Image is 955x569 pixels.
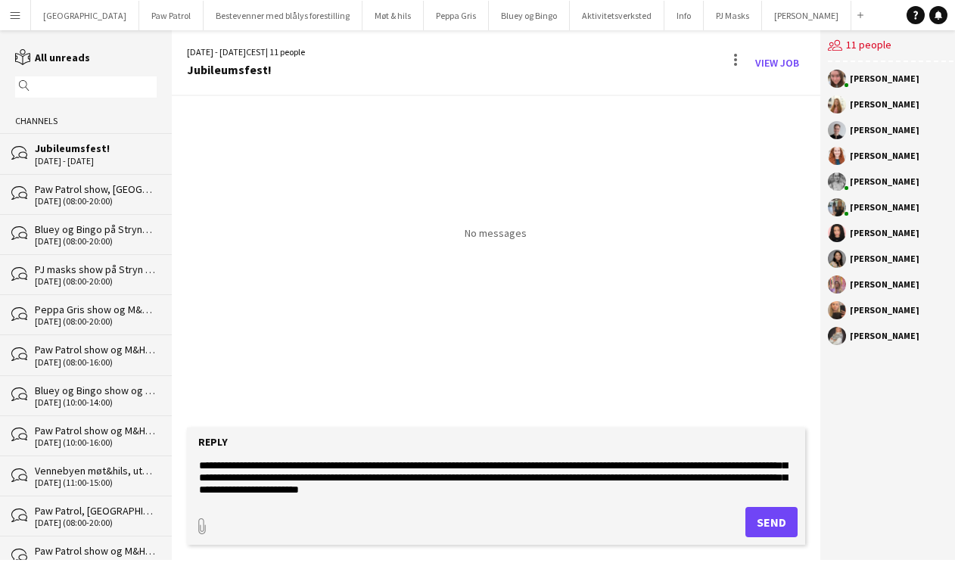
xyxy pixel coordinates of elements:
div: [DATE] - [DATE] [35,156,157,166]
button: [GEOGRAPHIC_DATA] [31,1,139,30]
div: [DATE] (08:00-20:00) [35,316,157,327]
div: [PERSON_NAME] [850,151,919,160]
div: [DATE] - [DATE] | 11 people [187,45,305,59]
div: [DATE] (10:00-16:00) [35,437,157,448]
div: Paw Patrol, [GEOGRAPHIC_DATA], 3 x show, [PERSON_NAME] M&H [35,504,157,518]
button: Bluey og Bingo [489,1,570,30]
div: [DATE] (10:00-14:00) [35,397,157,408]
div: [PERSON_NAME] [850,177,919,186]
div: [PERSON_NAME] [850,203,919,212]
div: [DATE] (08:00-16:00) [35,357,157,368]
div: Jubileumsfest! [187,63,305,76]
div: [PERSON_NAME] [850,100,919,109]
div: PJ masks show på Stryn 18. sept (hjem 19. sept), [35,263,157,276]
p: No messages [465,226,527,240]
div: [PERSON_NAME] [850,280,919,289]
button: Møt & hils [362,1,424,30]
button: Aktivitetsverksted [570,1,664,30]
label: Reply [198,435,228,449]
div: [PERSON_NAME] [850,74,919,83]
div: [DATE] (08:00-20:00) [35,518,157,528]
button: Info [664,1,704,30]
div: Vennebyen møt&hils, ute på [GEOGRAPHIC_DATA], [DATE] [35,464,157,477]
div: [DATE] (08:00-20:00) [35,276,157,287]
div: Paw Patrol show og M&H, [PERSON_NAME], overnatting fra fredag til lørdag [35,343,157,356]
button: [PERSON_NAME] [762,1,851,30]
button: Send [745,507,798,537]
div: [PERSON_NAME] [850,126,919,135]
div: [DATE] (08:00-20:00) [35,196,157,207]
a: All unreads [15,51,90,64]
div: Peppa Gris show og M&H, [PERSON_NAME] [DATE] [35,303,157,316]
button: Bestevenner med blålys forestilling [204,1,362,30]
div: [DATE] (12:00-16:00) [35,558,157,569]
button: Peppa Gris [424,1,489,30]
div: [DATE] (11:00-15:00) [35,477,157,488]
div: Bluey og Bingo show og M&H på [GEOGRAPHIC_DATA] byscene, [DATE] [35,384,157,397]
button: PJ Masks [704,1,762,30]
div: [PERSON_NAME] [850,254,919,263]
div: Bluey og Bingo på Strynemessa, [DATE] [35,222,157,236]
div: Paw Patrol show, [GEOGRAPHIC_DATA], [DATE] [35,182,157,196]
div: Paw Patrol show og M&H i [PERSON_NAME], [DATE] [35,544,157,558]
div: [PERSON_NAME] [850,229,919,238]
div: 11 people [828,30,953,62]
button: Paw Patrol [139,1,204,30]
a: View Job [749,51,805,75]
div: [DATE] (08:00-20:00) [35,236,157,247]
div: [PERSON_NAME] [850,306,919,315]
div: Paw Patrol show og M&H i Horten, [DATE] [35,424,157,437]
div: Jubileumsfest! [35,141,157,155]
div: [PERSON_NAME] [850,331,919,340]
span: CEST [246,46,266,58]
